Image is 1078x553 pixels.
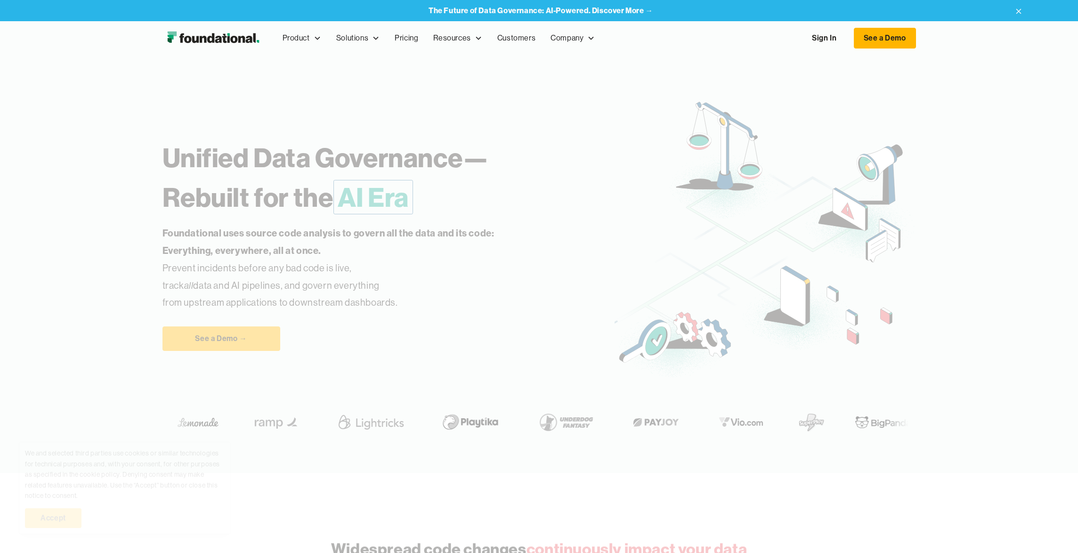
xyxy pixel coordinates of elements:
img: Lemonade [169,415,210,430]
img: Vio.com [706,415,761,430]
img: Underdog Fantasy [526,409,590,435]
a: The Future of Data Governance: AI-Powered. Discover More → [429,6,653,15]
strong: Foundational uses source code analysis to govern all the data and its code: Everything, everywher... [162,227,494,256]
div: Resources [426,23,489,54]
a: Customers [490,23,543,54]
div: Product [283,32,310,44]
img: Playtika [429,409,496,435]
em: all [184,279,194,291]
a: home [162,29,264,48]
div: Solutions [329,23,387,54]
div: Company [543,23,602,54]
img: Ramp [240,409,297,435]
img: SuperPlay [791,409,817,435]
iframe: Chat Widget [1031,508,1078,553]
div: Product [275,23,329,54]
a: See a Demo → [162,326,280,351]
a: Accept [25,508,81,528]
img: BigPanda [847,415,903,430]
p: Prevent incidents before any bad code is live, track data and AI pipelines, and govern everything... [162,225,524,311]
a: Pricing [387,23,426,54]
a: Sign In [802,28,846,48]
h1: Unified Data Governance— Rebuilt for the [162,138,615,217]
div: Solutions [336,32,368,44]
img: Lightricks [327,409,398,435]
a: See a Demo [854,28,916,49]
div: Resources [433,32,470,44]
img: Foundational Logo [162,29,264,48]
span: AI Era [333,180,413,214]
img: Payjoy [620,415,676,430]
div: We and selected third parties use cookies or similar technologies for technical purposes and, wit... [25,448,225,501]
div: Company [551,32,584,44]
